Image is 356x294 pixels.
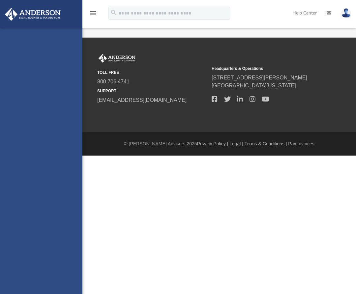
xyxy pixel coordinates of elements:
[82,140,356,147] div: © [PERSON_NAME] Advisors 2025
[89,9,97,17] i: menu
[3,8,63,21] img: Anderson Advisors Platinum Portal
[212,66,321,72] small: Headquarters & Operations
[97,54,137,63] img: Anderson Advisors Platinum Portal
[197,141,228,146] a: Privacy Policy |
[341,8,351,18] img: User Pic
[110,9,117,16] i: search
[212,83,296,88] a: [GEOGRAPHIC_DATA][US_STATE]
[97,88,207,94] small: SUPPORT
[288,141,314,146] a: Pay Invoices
[245,141,287,146] a: Terms & Conditions |
[89,13,97,17] a: menu
[229,141,243,146] a: Legal |
[97,97,187,103] a: [EMAIL_ADDRESS][DOMAIN_NAME]
[97,70,207,75] small: TOLL FREE
[212,75,307,80] a: [STREET_ADDRESS][PERSON_NAME]
[97,79,130,84] a: 800.706.4741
